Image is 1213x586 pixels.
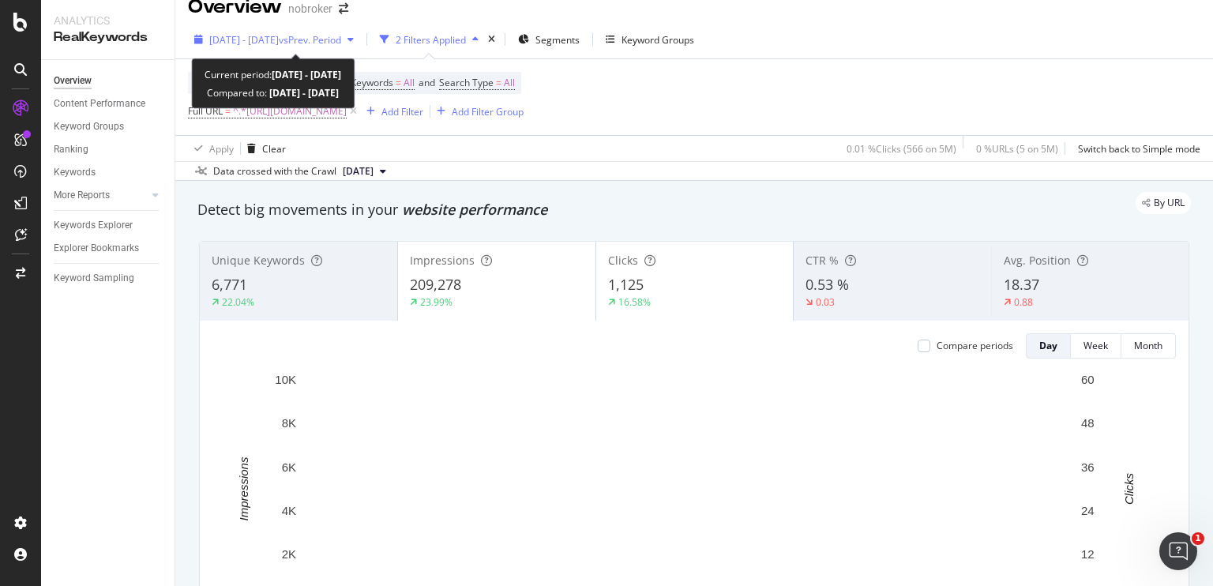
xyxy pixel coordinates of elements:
[188,27,360,52] button: [DATE] - [DATE]vsPrev. Period
[622,33,694,47] div: Keyword Groups
[374,27,485,52] button: 2 Filters Applied
[1134,339,1162,352] div: Month
[430,102,524,121] button: Add Filter Group
[336,162,392,181] button: [DATE]
[54,118,163,135] a: Keyword Groups
[54,217,133,234] div: Keywords Explorer
[54,164,163,181] a: Keywords
[343,164,374,178] span: 2025 Sep. 1st
[504,72,515,94] span: All
[241,136,286,161] button: Clear
[806,275,849,294] span: 0.53 %
[1081,460,1095,474] text: 36
[267,86,339,100] b: [DATE] - [DATE]
[54,118,124,135] div: Keyword Groups
[237,456,250,520] text: Impressions
[816,295,835,309] div: 0.03
[1039,339,1057,352] div: Day
[608,275,644,294] span: 1,125
[54,187,148,204] a: More Reports
[54,28,162,47] div: RealKeywords
[452,105,524,118] div: Add Filter Group
[439,76,494,89] span: Search Type
[396,76,401,89] span: =
[381,105,423,118] div: Add Filter
[262,142,286,156] div: Clear
[279,33,341,47] span: vs Prev. Period
[976,142,1058,156] div: 0 % URLs ( 5 on 5M )
[1159,532,1197,570] iframe: Intercom live chat
[485,32,498,47] div: times
[54,240,139,257] div: Explorer Bookmarks
[188,136,234,161] button: Apply
[1004,253,1071,268] span: Avg. Position
[54,13,162,28] div: Analytics
[339,3,348,14] div: arrow-right-arrow-left
[54,164,96,181] div: Keywords
[410,275,461,294] span: 209,278
[512,27,586,52] button: Segments
[1071,333,1121,359] button: Week
[608,253,638,268] span: Clicks
[1081,504,1095,517] text: 24
[1081,416,1095,430] text: 48
[282,416,296,430] text: 8K
[420,295,453,309] div: 23.99%
[54,240,163,257] a: Explorer Bookmarks
[404,72,415,94] span: All
[1078,142,1200,156] div: Switch back to Simple mode
[54,187,110,204] div: More Reports
[1083,339,1108,352] div: Week
[1192,532,1204,545] span: 1
[225,104,231,118] span: =
[1121,333,1176,359] button: Month
[282,504,296,517] text: 4K
[54,141,88,158] div: Ranking
[351,76,393,89] span: Keywords
[1072,136,1200,161] button: Switch back to Simple mode
[282,547,296,561] text: 2K
[847,142,956,156] div: 0.01 % Clicks ( 566 on 5M )
[207,84,339,102] div: Compared to:
[209,142,234,156] div: Apply
[1081,373,1095,386] text: 60
[54,217,163,234] a: Keywords Explorer
[1014,295,1033,309] div: 0.88
[1154,198,1185,208] span: By URL
[213,164,336,178] div: Data crossed with the Crawl
[1026,333,1071,359] button: Day
[188,104,223,118] span: Full URL
[222,295,254,309] div: 22.04%
[54,73,163,89] a: Overview
[275,373,296,386] text: 10K
[54,96,163,112] a: Content Performance
[282,460,296,474] text: 6K
[1081,547,1095,561] text: 12
[1136,192,1191,214] div: legacy label
[54,73,92,89] div: Overview
[54,270,134,287] div: Keyword Sampling
[618,295,651,309] div: 16.58%
[419,76,435,89] span: and
[937,339,1013,352] div: Compare periods
[209,33,279,47] span: [DATE] - [DATE]
[205,66,341,84] div: Current period:
[496,76,501,89] span: =
[54,141,163,158] a: Ranking
[1004,275,1039,294] span: 18.37
[288,1,332,17] div: nobroker
[396,33,466,47] div: 2 Filters Applied
[599,27,700,52] button: Keyword Groups
[272,68,341,81] b: [DATE] - [DATE]
[806,253,839,268] span: CTR %
[54,270,163,287] a: Keyword Sampling
[212,275,247,294] span: 6,771
[360,102,423,121] button: Add Filter
[535,33,580,47] span: Segments
[212,253,305,268] span: Unique Keywords
[54,96,145,112] div: Content Performance
[233,100,347,122] span: ^.*[URL][DOMAIN_NAME]
[1122,472,1136,504] text: Clicks
[410,253,475,268] span: Impressions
